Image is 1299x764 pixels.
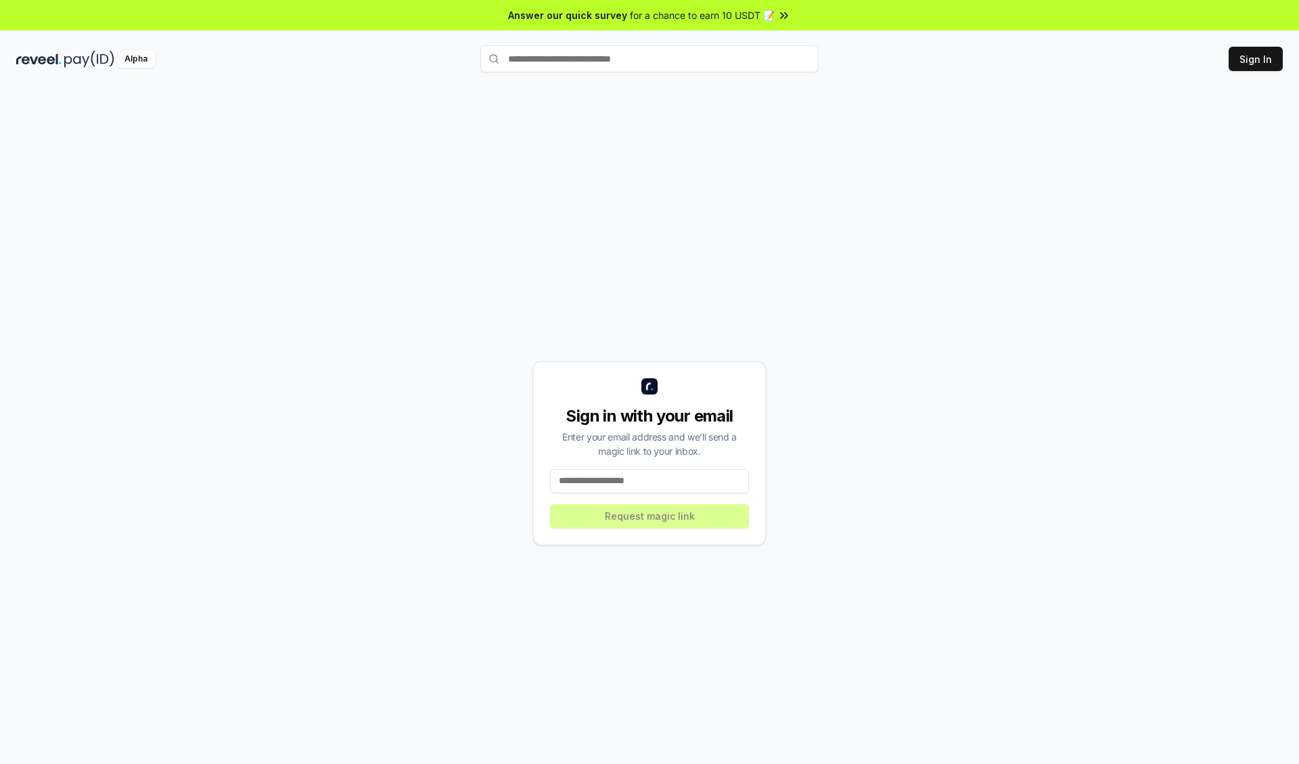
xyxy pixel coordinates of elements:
div: Enter your email address and we’ll send a magic link to your inbox. [550,430,749,458]
span: for a chance to earn 10 USDT 📝 [630,8,775,22]
img: reveel_dark [16,51,62,68]
img: pay_id [64,51,114,68]
span: Answer our quick survey [508,8,627,22]
div: Sign in with your email [550,405,749,427]
button: Sign In [1229,47,1283,71]
div: Alpha [117,51,155,68]
img: logo_small [641,378,658,395]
